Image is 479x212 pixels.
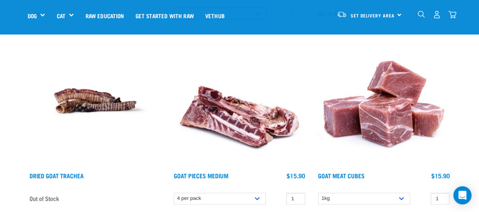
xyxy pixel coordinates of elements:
div: Open Intercom Messenger [453,186,471,204]
a: Cat [56,11,65,20]
a: Get started with Raw [130,0,200,31]
img: van-moving.png [337,11,347,18]
div: $15.90 [287,172,305,179]
a: Raw Education [80,0,130,31]
img: 1184 Wild Goat Meat Cubes Boneless 01 [316,33,451,168]
img: 1197 Goat Pieces Medium 01 [172,33,307,168]
input: 1 [286,193,305,204]
img: Raw Essentials Goat Trachea [28,33,163,168]
a: Vethub [200,0,230,31]
div: $15.90 [431,172,449,179]
a: Dog [28,11,37,20]
img: user.png [433,11,441,19]
a: Goat Meat Cubes [318,174,365,177]
a: Dried Goat Trachea [30,174,84,177]
img: home-icon@2x.png [448,11,456,19]
a: Goat Pieces Medium [174,174,228,177]
img: home-icon-1@2x.png [418,11,425,18]
input: 1 [431,193,449,204]
span: Set Delivery Area [351,14,395,17]
span: Out of Stock [30,193,59,204]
